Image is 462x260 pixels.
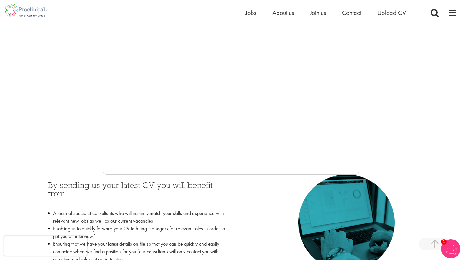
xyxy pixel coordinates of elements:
a: Upload CV [377,9,406,17]
a: Jobs [245,9,256,17]
li: A team of specialist consultants who will instantly match your skills and experience with relevan... [48,209,226,225]
iframe: reCAPTCHA [4,236,87,256]
a: Contact [342,9,361,17]
a: About us [272,9,294,17]
a: Join us [310,9,326,17]
h3: By sending us your latest CV you will benefit from: [48,181,226,206]
span: 1 [441,239,447,245]
img: Chatbot [441,239,460,258]
li: Enabling us to quickly forward your CV to hiring managers for relevant roles in order to get you ... [48,225,226,240]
